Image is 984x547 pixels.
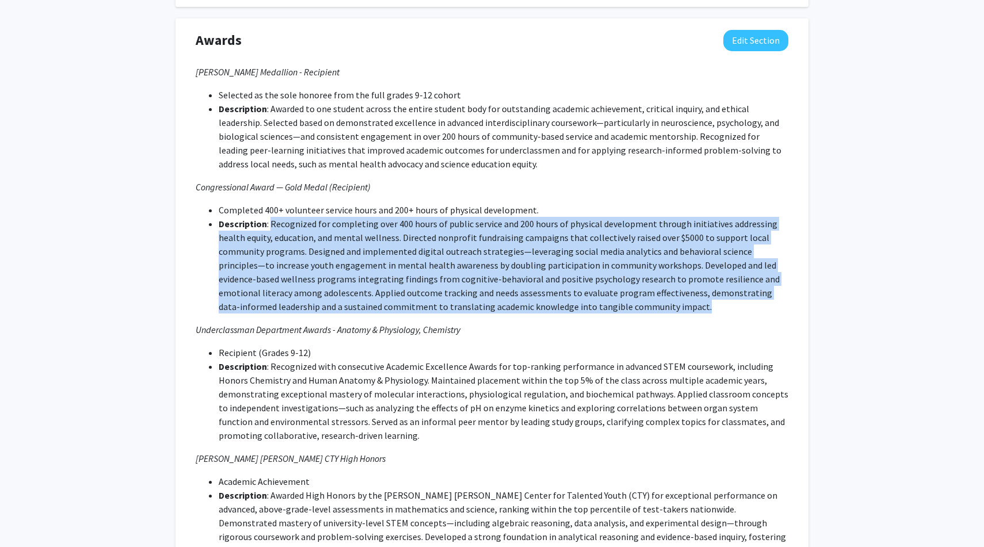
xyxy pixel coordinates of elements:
button: Edit Awards [723,30,788,51]
span: Awards [196,30,242,51]
li: : Recognized with consecutive Academic Excellence Awards for top-ranking performance in advanced ... [219,359,788,442]
strong: Description [219,489,267,501]
strong: Description [219,103,267,114]
em: [PERSON_NAME] [PERSON_NAME] CTY High Honors [196,453,386,464]
iframe: Chat [9,495,49,538]
li: Academic Achievement [219,475,788,488]
span: : Awarded to one student across the entire student body for outstanding academic achievement, cri... [219,103,781,170]
span: Selected as the sole honoree from the full grades 9-12 cohort [219,89,461,101]
li: : Recognized for completing over 400 hours of public service and 200 hours of physical developmen... [219,217,788,313]
strong: Description [219,218,267,229]
em: Congressional Award — Gold Medal (Recipient) [196,181,371,193]
em: [PERSON_NAME] Medallion - Recipient [196,66,340,78]
em: Underclassman Department Awards - Anatomy & Physiology, Chemistry [196,324,460,335]
li: Completed 400+ volunteer service hours and 200+ hours of physical development. [219,203,788,217]
li: Recipient (Grades 9-12) [219,346,788,359]
strong: Description [219,361,267,372]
